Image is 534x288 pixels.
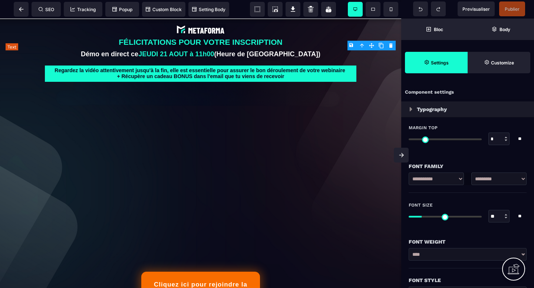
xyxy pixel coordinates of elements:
[112,7,132,12] span: Popup
[417,105,447,114] p: Typography
[175,6,226,17] img: abe9e435164421cb06e33ef15842a39e_e5ef653356713f0d7dd3797ab850248d_Capture_d%E2%80%99e%CC%81cran_2...
[409,125,438,131] span: Margin Top
[458,1,495,16] span: Preview
[401,85,534,100] div: Component settings
[70,7,96,12] span: Tracking
[6,18,396,30] text: FÉLICITATIONS POUR VOTRE INSCRIPTION
[192,7,225,12] span: Setting Body
[138,32,214,39] b: JEUDI 21 AOUT à 11h00
[491,60,514,66] strong: Customize
[434,27,443,32] strong: Bloc
[146,7,182,12] span: Custom Block
[409,107,412,111] img: loading
[268,2,283,17] span: Screenshot
[405,52,468,73] span: Settings
[250,2,265,17] span: View components
[39,7,54,12] span: SEO
[431,60,449,66] strong: Settings
[45,47,356,63] text: Regardez la vidéo attentivement jusqu’à la fin, elle est essentielle pour assurer le bon déroulem...
[141,253,260,286] button: Cliquez ici pour rejoindre la communauté !
[505,6,520,12] span: Publier
[409,237,527,246] div: Font Weight
[409,162,527,171] div: Font Family
[468,19,534,40] span: Open Layer Manager
[468,52,530,73] span: Open Style Manager
[409,276,527,285] div: Font Style
[6,30,396,41] text: Démo en direct ce (Heure de [GEOGRAPHIC_DATA])
[401,19,468,40] span: Open Blocks
[500,27,510,32] strong: Body
[409,202,433,208] span: Font Size
[462,6,490,12] span: Previsualiser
